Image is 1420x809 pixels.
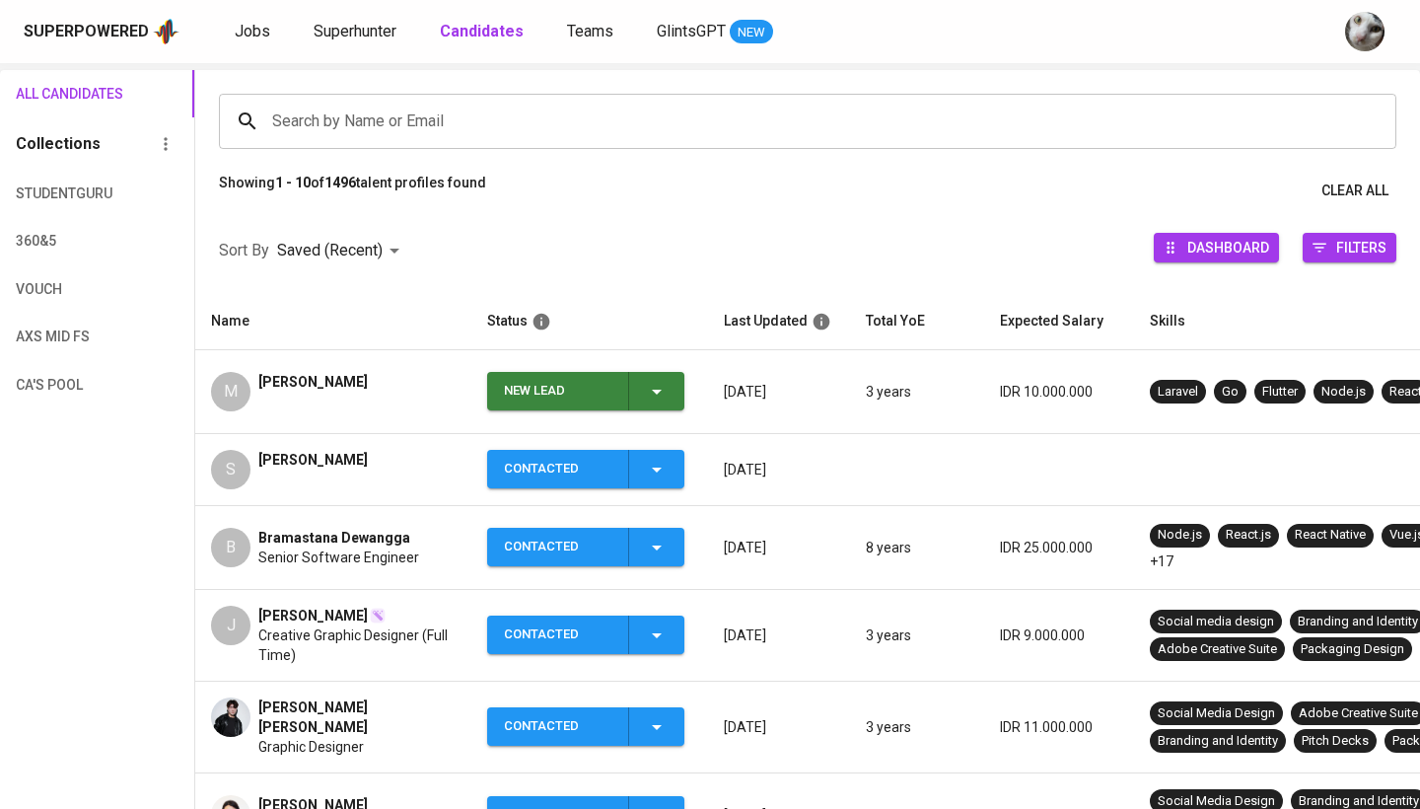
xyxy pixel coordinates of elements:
span: StudentGuru [16,182,92,206]
p: IDR 11.000.000 [1000,717,1118,737]
button: Clear All [1313,173,1396,209]
b: 1 - 10 [275,175,311,190]
div: Go [1222,383,1239,402]
span: Teams [567,22,613,40]
div: M [211,372,250,411]
span: Bramastana Dewangga [258,528,410,548]
div: Social Media Design [1158,704,1275,723]
p: Sort By [219,239,269,262]
span: Graphic Designer [258,737,364,757]
span: [PERSON_NAME] [258,372,368,392]
p: [DATE] [724,625,834,645]
a: Superhunter [314,20,400,44]
span: VOUCH [16,277,92,302]
div: Contacted [504,450,612,488]
button: Contacted [487,707,684,746]
p: [DATE] [724,460,834,479]
div: Superpowered [24,21,149,43]
div: Adobe Creative Suite [1299,704,1418,723]
th: Last Updated [708,293,850,350]
button: Contacted [487,528,684,566]
div: Pitch Decks [1302,732,1369,751]
p: [DATE] [724,717,834,737]
div: React.js [1226,526,1271,545]
th: Name [195,293,471,350]
span: Superhunter [314,22,396,40]
a: Superpoweredapp logo [24,17,179,46]
span: Filters [1336,234,1386,260]
span: Dashboard [1187,234,1269,260]
th: Total YoE [850,293,984,350]
img: tharisa.rizky@glints.com [1345,12,1384,51]
span: Clear All [1321,179,1388,203]
span: GlintsGPT [657,22,726,40]
p: IDR 10.000.000 [1000,382,1118,402]
th: Expected Salary [984,293,1134,350]
span: [PERSON_NAME] [PERSON_NAME] [258,698,456,737]
div: Node.js [1321,383,1366,402]
button: Filters [1303,233,1396,262]
img: 7c299c632f6f9a0feb8ed71fb5586b85.png [211,698,250,737]
div: React Native [1295,526,1366,545]
p: Showing of talent profiles found [219,173,486,209]
div: Branding and Identity [1158,732,1278,751]
p: [DATE] [724,538,834,557]
div: Laravel [1158,383,1198,402]
span: All Candidates [16,82,92,107]
th: Status [471,293,708,350]
span: 360&5 [16,229,92,254]
button: Dashboard [1154,233,1279,262]
p: Saved (Recent) [277,239,383,262]
div: B [211,528,250,567]
h6: Collections [16,130,101,158]
div: Saved (Recent) [277,233,406,269]
div: S [211,450,250,489]
p: 3 years [866,382,968,402]
p: 8 years [866,538,968,557]
div: Packaging Design [1301,640,1404,659]
div: Flutter [1262,383,1298,402]
div: Contacted [504,707,612,746]
p: [DATE] [724,382,834,402]
p: +17 [1150,552,1173,571]
div: Adobe Creative Suite [1158,640,1277,659]
span: Jobs [235,22,270,40]
span: Senior Software Engineer [258,548,419,567]
span: Creative Graphic Designer (Full Time) [258,625,456,665]
b: Candidates [440,22,524,40]
div: Node.js [1158,526,1202,545]
div: Branding and Identity [1298,613,1418,631]
div: Social media design [1158,613,1274,631]
span: [PERSON_NAME] [258,606,368,625]
span: CA'S POOL [16,373,92,398]
span: NEW [730,23,773,42]
p: IDR 9.000.000 [1000,625,1118,645]
p: IDR 25.000.000 [1000,538,1118,557]
b: 1496 [324,175,356,190]
div: New Lead [504,372,612,410]
div: Contacted [504,616,612,654]
a: Teams [567,20,617,44]
span: AXS MID FS [16,325,92,349]
a: Jobs [235,20,274,44]
div: J [211,606,250,645]
img: magic_wand.svg [370,608,386,624]
p: 3 years [866,717,968,737]
img: app logo [153,17,179,46]
span: [PERSON_NAME] [258,450,368,470]
button: New Lead [487,372,684,410]
a: GlintsGPT NEW [657,20,773,44]
button: Contacted [487,616,684,654]
button: Contacted [487,450,684,488]
a: Candidates [440,20,528,44]
p: 3 years [866,625,968,645]
div: Contacted [504,528,612,566]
